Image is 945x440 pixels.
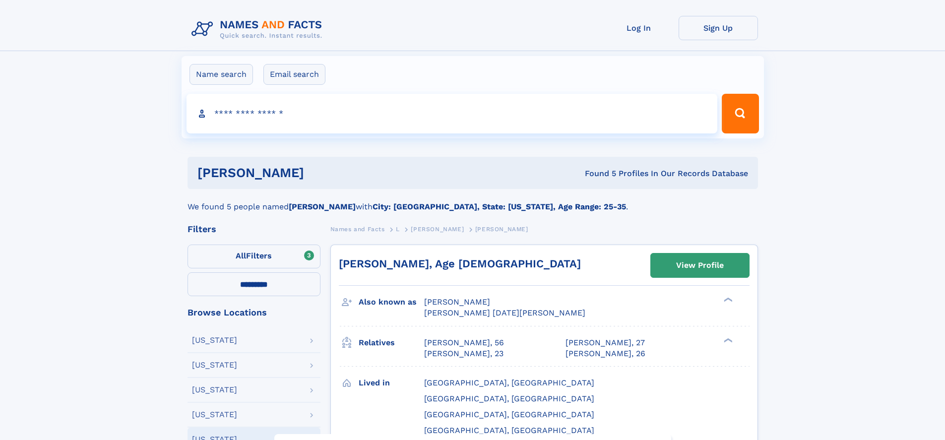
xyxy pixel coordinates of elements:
[721,297,733,303] div: ❯
[424,378,594,387] span: [GEOGRAPHIC_DATA], [GEOGRAPHIC_DATA]
[197,167,444,179] h1: [PERSON_NAME]
[424,348,504,359] a: [PERSON_NAME], 23
[722,94,758,133] button: Search Button
[566,348,645,359] a: [PERSON_NAME], 26
[411,226,464,233] span: [PERSON_NAME]
[373,202,626,211] b: City: [GEOGRAPHIC_DATA], State: [US_STATE], Age Range: 25-35
[236,251,246,260] span: All
[411,223,464,235] a: [PERSON_NAME]
[359,294,424,311] h3: Also known as
[424,337,504,348] a: [PERSON_NAME], 56
[289,202,356,211] b: [PERSON_NAME]
[192,336,237,344] div: [US_STATE]
[424,308,585,317] span: [PERSON_NAME] [DATE][PERSON_NAME]
[396,223,400,235] a: L
[188,245,320,268] label: Filters
[192,361,237,369] div: [US_STATE]
[188,308,320,317] div: Browse Locations
[396,226,400,233] span: L
[188,189,758,213] div: We found 5 people named with .
[679,16,758,40] a: Sign Up
[359,375,424,391] h3: Lived in
[599,16,679,40] a: Log In
[339,257,581,270] a: [PERSON_NAME], Age [DEMOGRAPHIC_DATA]
[359,334,424,351] h3: Relatives
[721,337,733,343] div: ❯
[424,410,594,419] span: [GEOGRAPHIC_DATA], [GEOGRAPHIC_DATA]
[676,254,724,277] div: View Profile
[424,426,594,435] span: [GEOGRAPHIC_DATA], [GEOGRAPHIC_DATA]
[263,64,325,85] label: Email search
[424,394,594,403] span: [GEOGRAPHIC_DATA], [GEOGRAPHIC_DATA]
[192,411,237,419] div: [US_STATE]
[475,226,528,233] span: [PERSON_NAME]
[192,386,237,394] div: [US_STATE]
[566,337,645,348] a: [PERSON_NAME], 27
[187,94,718,133] input: search input
[651,253,749,277] a: View Profile
[444,168,748,179] div: Found 5 Profiles In Our Records Database
[330,223,385,235] a: Names and Facts
[188,225,320,234] div: Filters
[189,64,253,85] label: Name search
[188,16,330,43] img: Logo Names and Facts
[424,297,490,307] span: [PERSON_NAME]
